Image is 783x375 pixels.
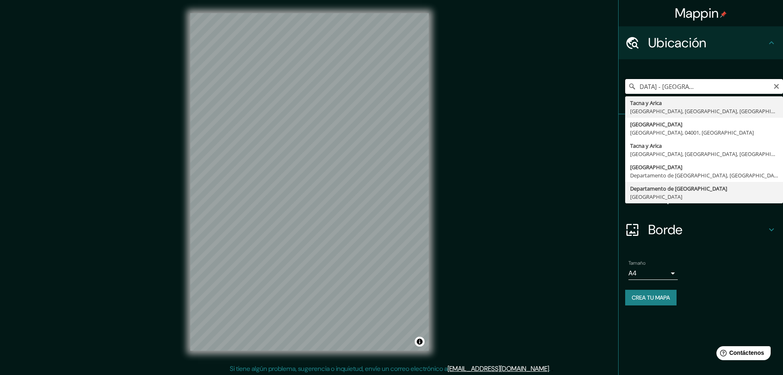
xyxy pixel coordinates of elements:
font: . [549,364,550,373]
font: . [552,364,553,373]
font: Departamento de [GEOGRAPHIC_DATA] [630,185,727,192]
a: [EMAIL_ADDRESS][DOMAIN_NAME] [448,364,549,373]
img: pin-icon.png [720,11,727,18]
button: Crea tu mapa [625,290,677,305]
font: [GEOGRAPHIC_DATA] [630,193,682,200]
canvas: Mapa [190,13,429,351]
div: Ubicación [619,26,783,59]
font: Crea tu mapa [632,294,670,301]
font: [GEOGRAPHIC_DATA] [630,121,682,128]
font: . [550,364,552,373]
input: Elige tu ciudad o zona [625,79,783,94]
div: Disposición [619,180,783,213]
font: Ubicación [648,34,707,51]
font: Mappin [675,5,719,22]
div: A4 [628,267,678,280]
iframe: Lanzador de widgets de ayuda [710,343,774,366]
div: Borde [619,213,783,246]
font: Departamento de [GEOGRAPHIC_DATA], [GEOGRAPHIC_DATA] [630,172,782,179]
button: Activar o desactivar atribución [415,337,425,347]
font: Si tiene algún problema, sugerencia o inquietud, envíe un correo electrónico a [230,364,448,373]
font: [GEOGRAPHIC_DATA], 04001, [GEOGRAPHIC_DATA] [630,129,754,136]
font: Tacna y Arica [630,99,662,107]
font: Borde [648,221,683,238]
font: [GEOGRAPHIC_DATA] [630,163,682,171]
font: Tamaño [628,260,645,266]
div: Patas [619,114,783,147]
font: A4 [628,269,637,277]
div: Estilo [619,147,783,180]
font: Tacna y Arica [630,142,662,149]
button: Claro [773,82,780,90]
